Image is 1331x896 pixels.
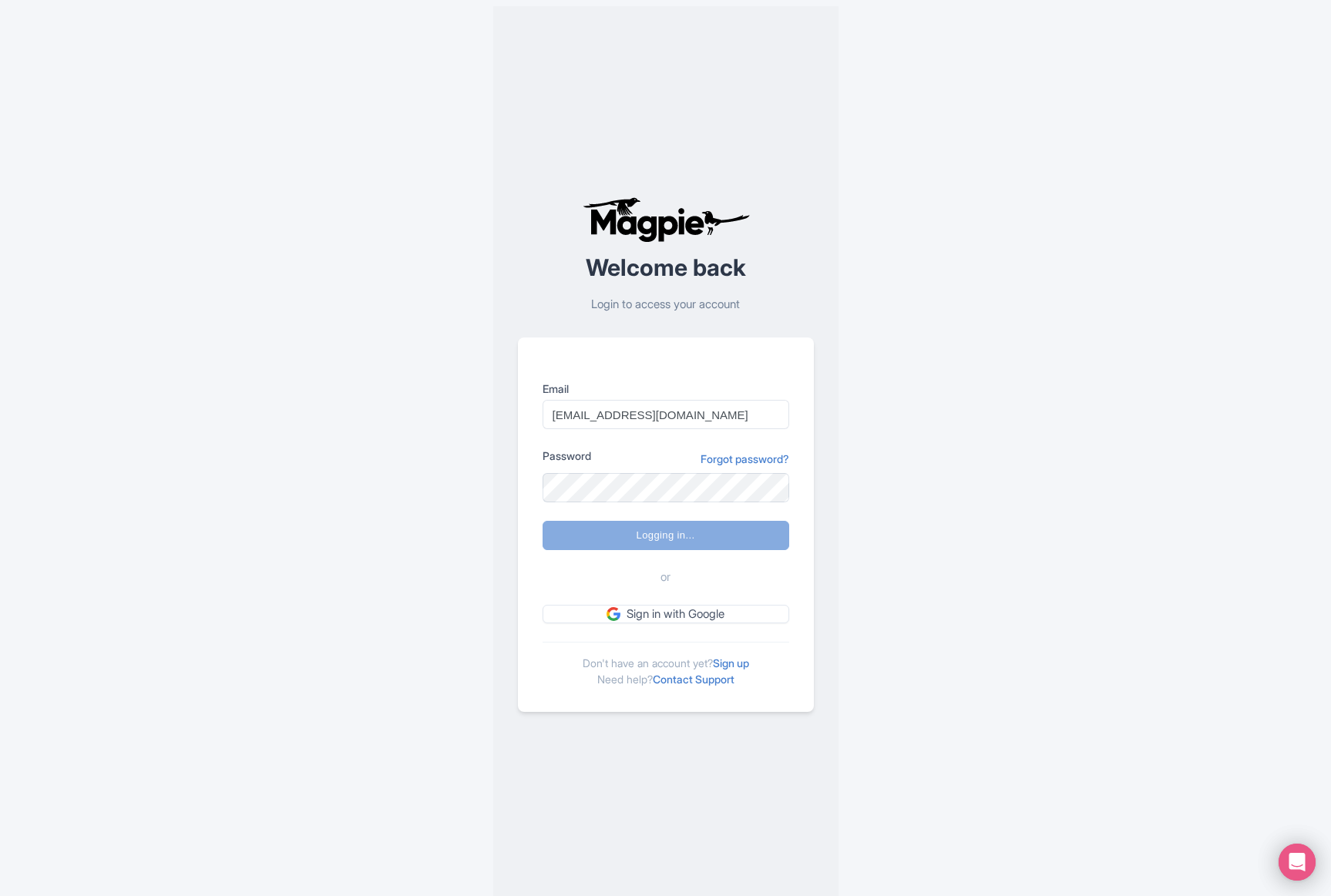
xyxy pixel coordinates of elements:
div: Open Intercom Messenger [1279,844,1316,881]
input: Logging in... [543,521,789,550]
a: Forgot password? [701,451,789,467]
label: Email [543,381,789,397]
span: or [660,569,671,586]
h2: Welcome back [518,255,814,280]
img: google.svg [607,607,620,621]
label: Password [543,448,591,464]
a: Sign up [713,656,749,669]
input: you@example.com [543,400,789,429]
div: Don't have an account yet? Need help? [543,642,789,687]
p: Login to access your account [518,296,814,314]
img: logo-ab69f6fb50320c5b225c76a69d11143b.png [579,196,752,243]
a: Sign in with Google [543,605,789,624]
a: Contact Support [653,673,734,686]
